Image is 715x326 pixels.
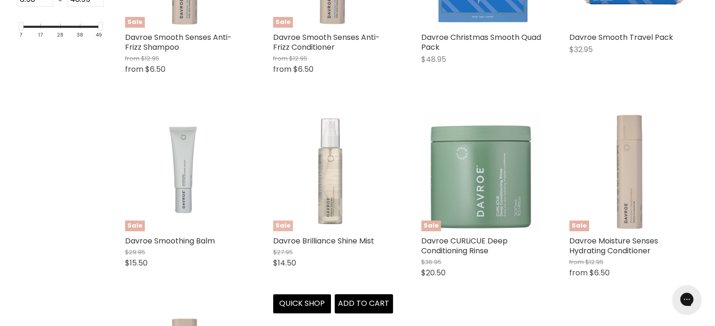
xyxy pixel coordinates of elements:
[125,112,245,231] a: Davroe Smoothing BalmSale
[569,44,593,55] span: $32.95
[273,32,380,53] a: Davroe Smooth Senses Anti-Frizz Conditioner
[273,112,393,231] a: Davroe Brilliance Shine MistSale
[273,294,331,313] button: Quick shop
[125,32,232,53] a: Davroe Smooth Senses Anti-Frizz Shampoo
[125,54,140,63] span: from
[421,112,541,231] a: Davroe CURLiCUE Deep Conditioning RinseSale
[421,112,541,231] img: Davroe CURLiCUE Deep Conditioning Rinse
[273,235,374,246] a: Davroe Brilliance Shine Mist
[95,32,102,38] div: 49
[289,54,307,63] span: $12.95
[569,235,658,256] a: Davroe Moisture Senses Hydrating Conditioner
[273,248,293,257] span: $27.95
[421,32,541,53] a: Davroe Christmas Smooth Quad Pack
[569,220,589,231] span: Sale
[335,294,393,313] button: Add to cart
[57,32,63,38] div: 28
[569,32,673,43] a: Davroe Smooth Travel Pack
[421,54,446,65] span: $48.95
[569,258,584,266] span: from
[668,282,706,317] iframe: Gorgias live chat messenger
[589,267,610,278] span: $6.50
[421,220,441,231] span: Sale
[569,112,689,231] a: Davroe Moisture Senses Hydrating ConditionerSale
[77,32,83,38] div: 38
[125,258,148,268] span: $15.50
[273,220,293,231] span: Sale
[125,220,145,231] span: Sale
[273,17,293,28] span: Sale
[125,248,145,257] span: $29.95
[293,64,314,75] span: $6.50
[19,32,22,38] div: 7
[421,258,441,266] span: $36.95
[273,258,296,268] span: $14.50
[421,235,508,256] a: Davroe CURLiCUE Deep Conditioning Rinse
[585,258,604,266] span: $12.95
[338,298,389,309] span: Add to cart
[145,64,165,75] span: $6.50
[125,17,145,28] span: Sale
[141,54,159,63] span: $12.95
[125,112,245,231] img: Davroe Smoothing Balm
[125,64,143,75] span: from
[273,64,291,75] span: from
[273,112,393,231] img: Davroe Brilliance Shine Mist
[38,32,43,38] div: 17
[569,112,689,231] img: Davroe Moisture Senses Hydrating Conditioner
[125,235,215,246] a: Davroe Smoothing Balm
[273,54,288,63] span: from
[569,267,588,278] span: from
[421,267,446,278] span: $20.50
